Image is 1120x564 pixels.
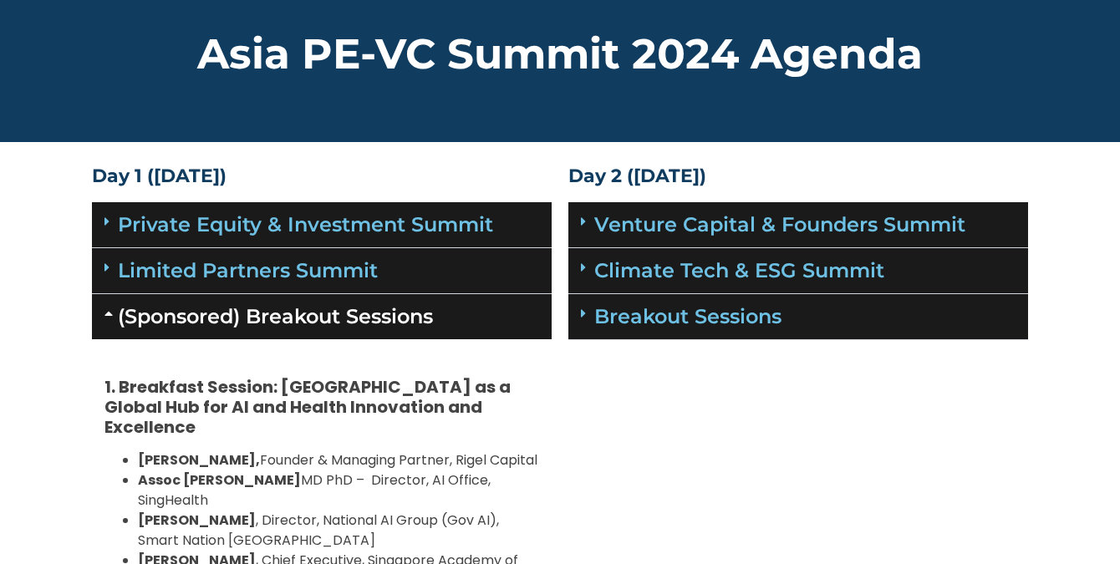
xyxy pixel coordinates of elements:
a: Climate Tech & ESG Summit [594,258,884,282]
h2: Asia PE-VC Summit 2024 Agenda [92,33,1028,75]
b: Assoc [PERSON_NAME] [138,470,301,490]
a: Breakout Sessions [594,304,781,328]
li: , Director, National AI Group (Gov AI), Smart Nation [GEOGRAPHIC_DATA] [138,511,539,551]
h4: Day 2 ([DATE]) [568,167,1028,185]
b: 1. Breakfast Session: [GEOGRAPHIC_DATA] as a Global Hub for AI and Health Innovation and Excellence [104,375,511,439]
a: Limited Partners Summit [118,258,378,282]
b: [PERSON_NAME] [138,511,256,530]
a: Private Equity & Investment Summit [118,212,493,236]
h4: Day 1 ([DATE]) [92,167,552,185]
a: (Sponsored) Breakout Sessions [118,304,433,328]
b: [PERSON_NAME], [138,450,260,470]
a: Venture Capital & Founders​ Summit [594,212,965,236]
li: MD PhD – Director, AI Office, SingHealth [138,470,539,511]
li: Founder & Managing Partner, Rigel Capital [138,450,539,470]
